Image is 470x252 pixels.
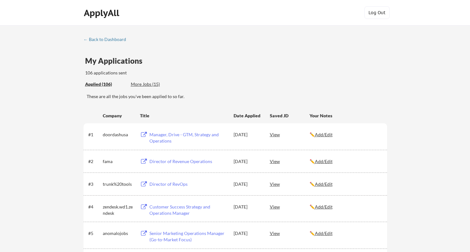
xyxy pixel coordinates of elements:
[310,230,381,237] div: ✏️
[234,132,261,138] div: [DATE]
[85,81,126,88] div: These are all the jobs you've been applied to so far.
[85,81,126,87] div: Applied (106)
[310,158,381,165] div: ✏️
[88,181,101,187] div: #3
[270,129,310,140] div: View
[315,204,333,209] u: Add/Edit
[234,230,261,237] div: [DATE]
[315,231,333,236] u: Add/Edit
[270,227,310,239] div: View
[103,158,134,165] div: fama
[85,57,148,65] div: My Applications
[103,204,134,216] div: zendesk.wd1.zendesk
[234,204,261,210] div: [DATE]
[310,204,381,210] div: ✏️
[234,113,261,119] div: Date Applied
[270,201,310,212] div: View
[315,159,333,164] u: Add/Edit
[270,178,310,190] div: View
[88,204,101,210] div: #4
[131,81,177,87] div: More Jobs (15)
[87,93,387,100] div: These are all the jobs you've been applied to so far.
[310,113,381,119] div: Your Notes
[103,132,134,138] div: doordashusa
[84,37,131,43] a: ← Back to Dashboard
[88,158,101,165] div: #2
[364,6,390,19] button: Log Out
[84,37,131,42] div: ← Back to Dashboard
[149,158,228,165] div: Director of Revenue Operations
[140,113,228,119] div: Title
[234,158,261,165] div: [DATE]
[234,181,261,187] div: [DATE]
[131,81,177,88] div: These are job applications we think you'd be a good fit for, but couldn't apply you to automatica...
[310,181,381,187] div: ✏️
[88,132,101,138] div: #1
[149,132,228,144] div: Manager, Drive - GTM, Strategy and Operations
[270,110,310,121] div: Saved JD
[315,181,333,187] u: Add/Edit
[310,132,381,138] div: ✏️
[103,113,134,119] div: Company
[149,230,228,243] div: Senior Marketing Operations Manager (Go-to-Market Focus)
[315,132,333,137] u: Add/Edit
[149,204,228,216] div: Customer Success Strategy and Operations Manager
[84,8,121,18] div: ApplyAll
[88,230,101,237] div: #5
[103,230,134,237] div: anomalojobs
[270,155,310,167] div: View
[85,70,207,76] div: 106 applications sent
[103,181,134,187] div: trunk%20tools
[149,181,228,187] div: Director of RevOps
